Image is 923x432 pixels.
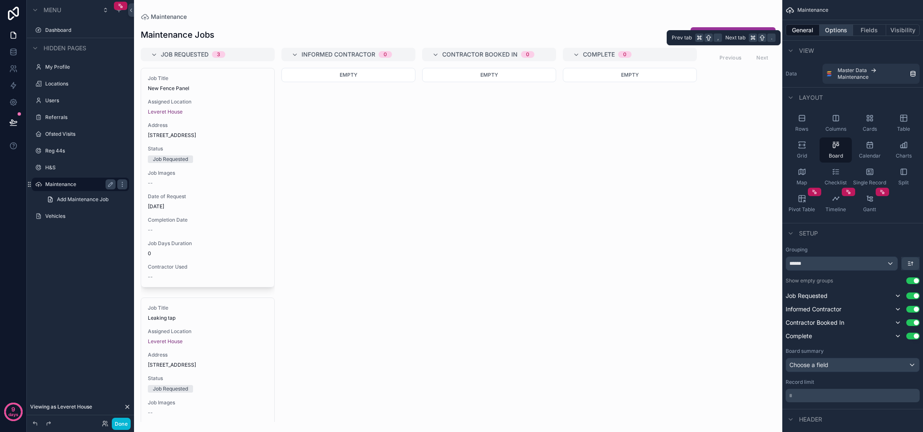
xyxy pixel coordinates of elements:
span: , [714,34,721,41]
span: Prev tab [672,34,692,41]
span: Informed Contractor [786,305,841,313]
span: . [768,34,775,41]
span: Header [799,415,822,424]
p: 9 [11,405,15,414]
span: Setup [799,229,818,238]
label: H&S [45,164,127,171]
label: Users [45,97,127,104]
label: Board summary [786,348,824,354]
button: Pivot Table [786,191,818,216]
span: Contractor Booked In [786,318,844,327]
button: Gantt [853,191,886,216]
button: Board [820,137,852,163]
button: Checklist [820,164,852,189]
button: Visibility [886,24,920,36]
label: Referrals [45,114,127,121]
span: Menu [44,6,61,14]
span: Layout [799,93,823,102]
span: Job Requested [786,292,828,300]
button: Single Record [853,164,886,189]
label: Locations [45,80,127,87]
button: Table [887,111,920,136]
label: My Profile [45,64,127,70]
span: Complete [786,332,812,340]
button: Timeline [820,191,852,216]
span: Board [829,153,843,159]
button: Fields [853,24,887,36]
span: Gantt [863,206,876,213]
span: Table [897,126,910,132]
span: Add Maintenance Job [57,196,108,203]
label: Ofsted Visits [45,131,127,137]
span: Rows [795,126,808,132]
label: Dashboard [45,27,127,34]
a: Add Maintenance Job [42,193,129,206]
label: Show empty groups [786,277,833,284]
button: Map [786,164,818,189]
span: Hidden pages [44,44,86,52]
span: Grid [797,153,807,159]
div: scrollable content [786,389,920,402]
button: Done [112,418,131,430]
label: Grouping [786,246,807,253]
span: Columns [825,126,846,132]
button: Charts [887,137,920,163]
span: Pivot Table [789,206,815,213]
span: Cards [863,126,877,132]
span: Timeline [825,206,846,213]
label: Data [786,70,819,77]
label: Vehicles [45,213,127,220]
button: Cards [853,111,886,136]
button: Choose a field [786,358,920,372]
span: Map [797,179,807,186]
span: Maintenance [838,74,869,80]
button: Calendar [853,137,886,163]
label: Record limit [786,379,814,385]
button: Split [887,164,920,189]
button: Columns [820,111,852,136]
span: Maintenance [797,7,828,13]
button: Options [820,24,853,36]
span: Next tab [725,34,745,41]
label: Maintenance [45,181,112,188]
span: Single Record [853,179,886,186]
span: Checklist [825,179,847,186]
span: Charts [896,153,912,159]
span: Viewing as Leveret House [30,404,92,410]
span: View [799,47,814,55]
button: General [786,24,820,36]
p: days [8,409,18,420]
a: Master DataMaintenance [822,64,920,84]
span: Split [898,179,909,186]
button: Rows [786,111,818,136]
div: Choose a field [786,358,919,372]
span: Calendar [859,153,881,159]
button: Grid [786,137,818,163]
img: SmartSuite logo [826,70,833,77]
label: Reg 44s [45,147,127,154]
span: Master Data [838,67,867,74]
